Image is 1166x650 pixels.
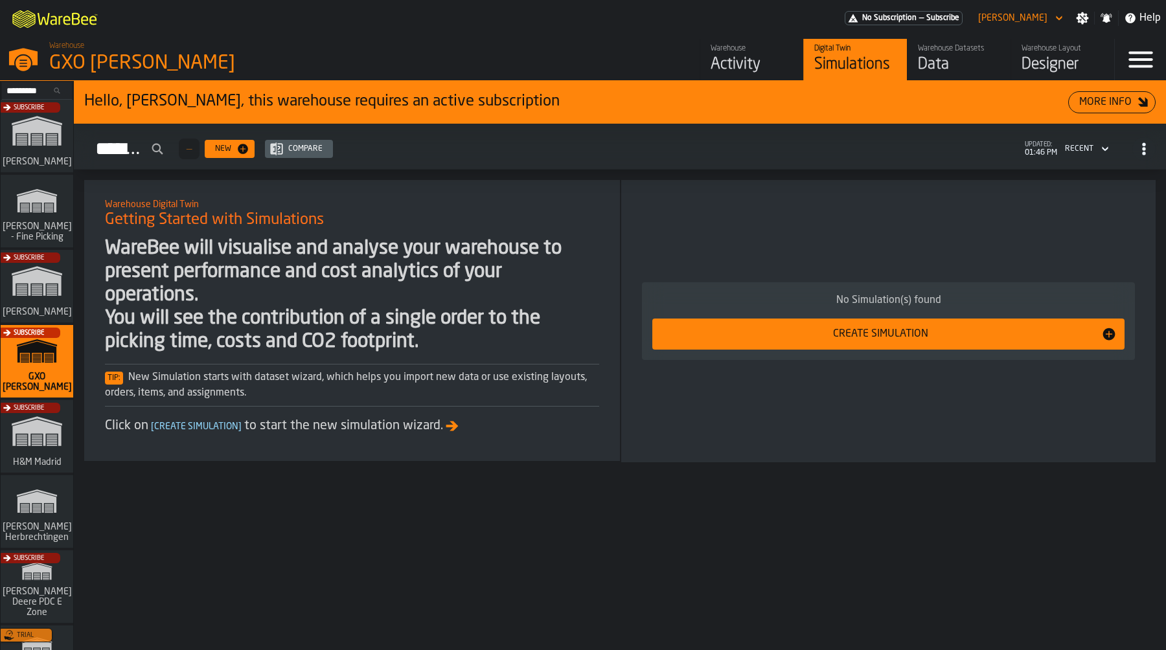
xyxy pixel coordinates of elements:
[907,39,1011,80] a: link-to-/wh/i/baca6aa3-d1fc-43c0-a604-2a1c9d5db74d/data
[105,372,123,385] span: Tip:
[1,325,73,400] a: link-to-/wh/i/baca6aa3-d1fc-43c0-a604-2a1c9d5db74d/simulations
[652,319,1125,350] button: button-Create Simulation
[105,197,599,210] h2: Sub Title
[1011,39,1114,80] a: link-to-/wh/i/baca6aa3-d1fc-43c0-a604-2a1c9d5db74d/designer
[621,180,1156,462] div: ItemListCard-
[105,417,599,435] div: Click on to start the new simulation wizard.
[652,293,1125,308] div: No Simulation(s) found
[1071,12,1094,25] label: button-toggle-Settings
[1022,54,1104,75] div: Designer
[978,13,1047,23] div: DropdownMenuValue-Patrick Blitz
[205,140,255,158] button: button-New
[1115,39,1166,80] label: button-toggle-Menu
[1,250,73,325] a: link-to-/wh/i/1653e8cc-126b-480f-9c47-e01e76aa4a88/simulations
[918,54,1000,75] div: Data
[1074,95,1137,110] div: More Info
[1095,12,1118,25] label: button-toggle-Notifications
[862,14,917,23] span: No Subscription
[14,330,44,337] span: Subscribe
[1139,10,1161,26] span: Help
[814,54,897,75] div: Simulations
[105,370,599,401] div: New Simulation starts with dataset wizard, which helps you import new data or use existing layout...
[845,11,963,25] a: link-to-/wh/i/baca6aa3-d1fc-43c0-a604-2a1c9d5db74d/pricing/
[1025,141,1057,148] span: updated:
[1,400,73,475] a: link-to-/wh/i/0438fb8c-4a97-4a5b-bcc6-2889b6922db0/simulations
[1119,10,1166,26] label: button-toggle-Help
[84,180,620,461] div: ItemListCard-
[17,632,34,639] span: Trial
[74,124,1166,170] h2: button-Simulations
[1068,91,1156,113] button: button-More Info
[14,104,44,111] span: Subscribe
[1,175,73,250] a: link-to-/wh/i/48cbecf7-1ea2-4bc9-a439-03d5b66e1a58/simulations
[49,41,84,50] span: Warehouse
[1025,148,1057,157] span: 01:46 PM
[84,91,1068,112] div: Hello, [PERSON_NAME], this warehouse requires an active subscription
[814,44,897,53] div: Digital Twin
[1,475,73,550] a: link-to-/wh/i/f0a6b354-7883-413a-84ff-a65eb9c31f03/simulations
[711,44,793,53] div: Warehouse
[1060,141,1112,157] div: DropdownMenuValue-4
[210,144,236,153] div: New
[1,100,73,175] a: link-to-/wh/i/72fe6713-8242-4c3c-8adf-5d67388ea6d5/simulations
[238,422,242,431] span: ]
[105,237,599,353] div: WareBee will visualise and analyse your warehouse to present performance and cost analytics of yo...
[1022,44,1104,53] div: Warehouse Layout
[14,405,44,412] span: Subscribe
[74,81,1166,124] div: ItemListCard-
[283,144,328,153] div: Compare
[660,326,1101,342] div: Create Simulation
[95,190,610,237] div: title-Getting Started with Simulations
[919,14,924,23] span: —
[700,39,803,80] a: link-to-/wh/i/baca6aa3-d1fc-43c0-a604-2a1c9d5db74d/feed/
[973,10,1066,26] div: DropdownMenuValue-Patrick Blitz
[711,54,793,75] div: Activity
[151,422,154,431] span: [
[174,139,205,159] div: ButtonLoadMore-Load More-Prev-First-Last
[148,422,244,431] span: Create Simulation
[1,550,73,625] a: link-to-/wh/i/9d85c013-26f4-4c06-9c7d-6d35b33af13a/simulations
[918,44,1000,53] div: Warehouse Datasets
[187,144,192,153] span: —
[14,555,44,562] span: Subscribe
[105,210,324,230] span: Getting Started with Simulations
[265,140,333,158] button: button-Compare
[14,254,44,262] span: Subscribe
[926,14,959,23] span: Subscribe
[49,52,399,75] div: GXO [PERSON_NAME]
[803,39,907,80] a: link-to-/wh/i/baca6aa3-d1fc-43c0-a604-2a1c9d5db74d/simulations
[845,11,963,25] div: Menu Subscription
[1065,144,1093,153] div: DropdownMenuValue-4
